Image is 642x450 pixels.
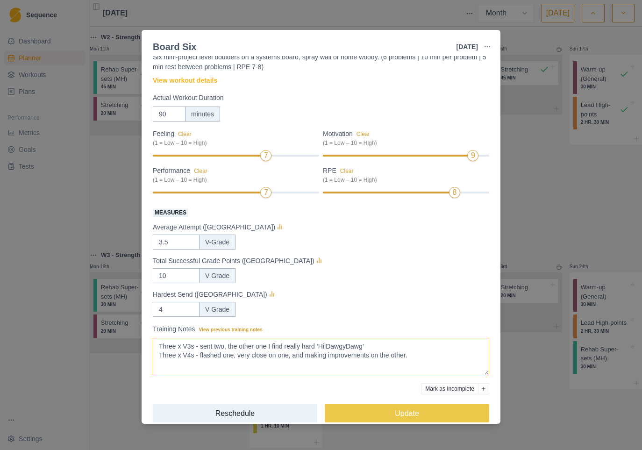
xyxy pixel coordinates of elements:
[153,256,314,266] p: Total Successful Grade Points ([GEOGRAPHIC_DATA])
[199,302,235,317] div: V Grade
[323,176,484,184] div: (1 = Low – 10 = High)
[478,383,489,394] button: Add reason
[153,52,489,72] p: Six mini-project level boulders on a systems board, spray wall or home woody. (6 problems | 10 mi...
[153,338,489,375] textarea: Three x V3s - sent two, the other one I find really hard ‘HilDawgyDawg’ Three x V4s - flashed one...
[264,187,268,198] div: 7
[323,166,484,184] label: RPE
[178,131,192,137] button: Feeling(1 = Low – 10 = High)
[153,222,275,232] p: Average Attempt ([GEOGRAPHIC_DATA])
[153,129,314,147] label: Feeling
[153,166,314,184] label: Performance
[421,383,478,394] button: Mark as Incomplete
[153,40,196,54] div: Board Six
[323,129,484,147] label: Motivation
[153,324,484,334] label: Training Notes
[153,404,317,422] button: Reschedule
[153,93,484,103] label: Actual Workout Duration
[185,107,220,121] div: minutes
[357,131,370,137] button: Motivation(1 = Low – 10 = High)
[194,168,207,174] button: Performance(1 = Low – 10 = High)
[452,187,457,198] div: 8
[264,150,268,161] div: 7
[457,42,478,52] p: [DATE]
[153,290,267,300] p: Hardest Send ([GEOGRAPHIC_DATA])
[325,404,489,422] button: Update
[323,139,484,147] div: (1 = Low – 10 = High)
[471,150,475,161] div: 9
[199,268,235,283] div: V Grade
[153,208,188,217] span: Measures
[153,176,314,184] div: (1 = Low – 10 = High)
[340,168,354,174] button: RPE(1 = Low – 10 = High)
[153,76,217,86] a: View workout details
[199,327,263,332] span: View previous training notes
[199,235,235,250] div: V-Grade
[153,139,314,147] div: (1 = Low – 10 = High)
